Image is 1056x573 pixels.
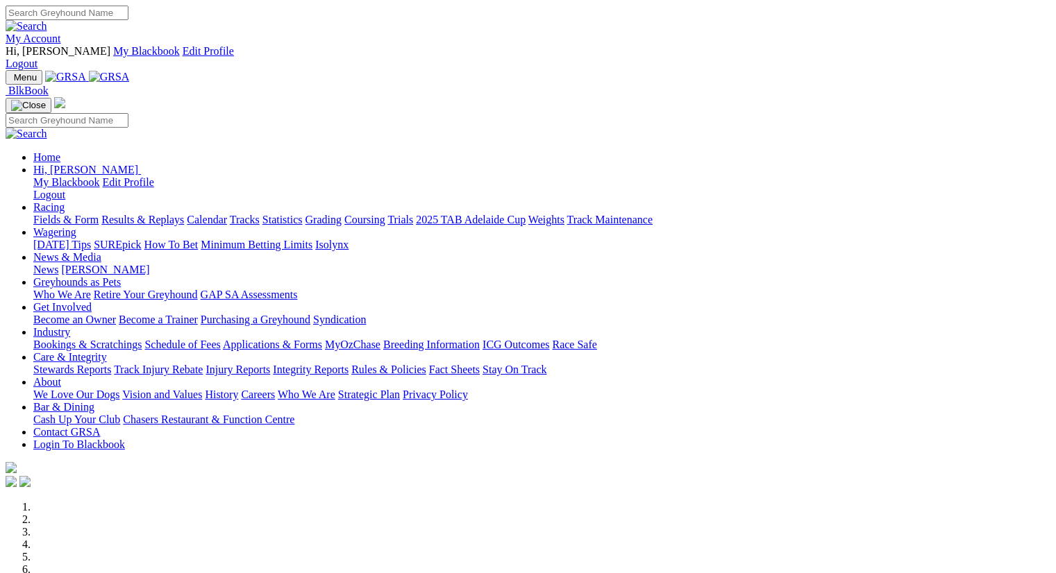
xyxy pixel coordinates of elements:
a: Trials [387,214,413,225]
img: Search [6,20,47,33]
a: [DATE] Tips [33,239,91,250]
div: Industry [33,339,1050,351]
img: twitter.svg [19,476,31,487]
a: Isolynx [315,239,349,250]
a: ICG Outcomes [483,339,549,350]
span: Hi, [PERSON_NAME] [33,164,138,176]
a: 2025 TAB Adelaide Cup [416,214,526,225]
a: Bar & Dining [33,401,94,413]
a: My Blackbook [33,176,100,188]
a: Greyhounds as Pets [33,276,121,288]
a: Track Injury Rebate [114,364,203,375]
a: Race Safe [552,339,596,350]
img: logo-grsa-white.png [6,462,17,473]
div: Get Involved [33,314,1050,326]
a: Stewards Reports [33,364,111,375]
span: Hi, [PERSON_NAME] [6,45,110,57]
input: Search [6,113,128,128]
a: Vision and Values [122,388,202,400]
input: Search [6,6,128,20]
img: Close [11,100,46,111]
a: Integrity Reports [273,364,349,375]
a: Edit Profile [103,176,154,188]
div: Greyhounds as Pets [33,289,1050,301]
a: Become an Owner [33,314,116,325]
a: Grading [305,214,342,225]
a: Minimum Betting Limits [201,239,312,250]
a: Fields & Form [33,214,99,225]
a: Schedule of Fees [144,339,220,350]
a: MyOzChase [325,339,380,350]
a: Purchasing a Greyhound [201,314,310,325]
div: Wagering [33,239,1050,251]
div: About [33,388,1050,401]
a: Chasers Restaurant & Function Centre [123,413,294,425]
a: Industry [33,326,70,338]
a: Home [33,151,60,163]
a: We Love Our Dogs [33,388,119,400]
a: News & Media [33,251,101,263]
a: Rules & Policies [351,364,426,375]
div: Hi, [PERSON_NAME] [33,176,1050,201]
div: Racing [33,214,1050,226]
a: Become a Trainer [119,314,198,325]
img: logo-grsa-white.png [54,97,65,108]
a: Who We Are [278,388,335,400]
a: Breeding Information [383,339,480,350]
a: News [33,264,58,275]
a: History [205,388,238,400]
a: Tracks [230,214,260,225]
a: Bookings & Scratchings [33,339,142,350]
a: Get Involved [33,301,92,313]
div: News & Media [33,264,1050,276]
a: Fact Sheets [429,364,480,375]
a: Hi, [PERSON_NAME] [33,164,141,176]
a: Syndication [313,314,366,325]
img: Search [6,128,47,140]
a: Retire Your Greyhound [94,289,198,300]
img: facebook.svg [6,476,17,487]
a: Stay On Track [483,364,546,375]
a: SUREpick [94,239,141,250]
a: Contact GRSA [33,426,100,438]
a: Strategic Plan [338,388,400,400]
button: Toggle navigation [6,70,42,85]
a: BlkBook [6,85,49,96]
a: Injury Reports [206,364,270,375]
a: Who We Are [33,289,91,300]
a: Weights [528,214,564,225]
a: Logout [33,189,65,200]
a: Track Maintenance [567,214,653,225]
a: Logout [6,58,37,69]
a: Calendar [187,214,227,225]
a: [PERSON_NAME] [61,264,149,275]
a: Careers [241,388,275,400]
span: BlkBook [8,85,49,96]
a: Privacy Policy [403,388,468,400]
a: Cash Up Your Club [33,413,120,425]
a: Racing [33,201,65,213]
a: Login To Blackbook [33,438,125,450]
a: About [33,376,61,388]
a: Applications & Forms [223,339,322,350]
a: My Account [6,33,61,44]
a: Care & Integrity [33,351,107,363]
div: Care & Integrity [33,364,1050,376]
a: Results & Replays [101,214,184,225]
img: GRSA [45,71,86,83]
a: GAP SA Assessments [201,289,298,300]
a: Coursing [344,214,385,225]
button: Toggle navigation [6,98,51,113]
a: My Blackbook [113,45,180,57]
div: Bar & Dining [33,413,1050,426]
a: Statistics [262,214,303,225]
span: Menu [14,72,37,83]
a: How To Bet [144,239,199,250]
a: Edit Profile [183,45,234,57]
img: GRSA [89,71,130,83]
a: Wagering [33,226,76,238]
div: My Account [6,45,1050,70]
